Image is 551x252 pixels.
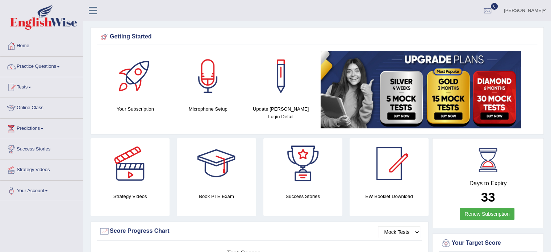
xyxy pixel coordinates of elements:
h4: Microphone Setup [175,105,241,113]
h4: Book PTE Exam [177,193,256,200]
a: Renew Subscription [460,208,514,220]
h4: Your Subscription [103,105,168,113]
div: Your Target Score [441,238,535,249]
h4: Strategy Videos [91,193,170,200]
a: Strategy Videos [0,160,83,178]
a: Online Class [0,98,83,116]
a: Home [0,36,83,54]
a: Predictions [0,119,83,137]
h4: Update [PERSON_NAME] Login Detail [248,105,314,120]
div: Score Progress Chart [99,226,420,237]
b: 33 [481,190,495,204]
span: 0 [491,3,498,10]
a: Your Account [0,181,83,199]
a: Practice Questions [0,57,83,75]
h4: Days to Expiry [441,180,535,187]
div: Getting Started [99,32,535,42]
h4: Success Stories [263,193,342,200]
a: Success Stories [0,139,83,157]
a: Tests [0,77,83,95]
h4: EW Booklet Download [350,193,429,200]
img: small5.jpg [321,51,521,128]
